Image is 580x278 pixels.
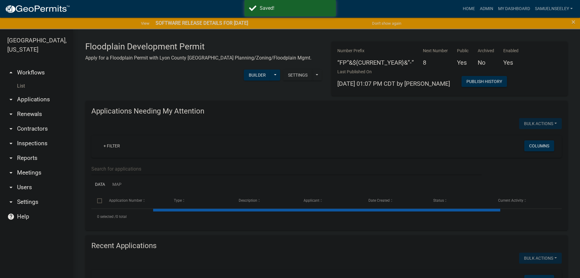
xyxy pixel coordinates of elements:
h3: Floodplain Development Permit [85,42,311,52]
a: View [139,18,152,28]
datatable-header-cell: Current Activity [492,193,557,208]
button: Close [571,18,575,26]
a: Data [91,175,109,194]
i: arrow_drop_down [7,96,15,103]
datatable-header-cell: Date Created [363,193,427,208]
span: Type [174,198,182,203]
datatable-header-cell: Status [427,193,492,208]
span: × [571,18,575,26]
button: Publish History [462,76,507,87]
a: My Dashboard [496,3,533,15]
p: Number Prefix [337,48,414,54]
a: Home [460,3,477,15]
i: arrow_drop_down [7,154,15,162]
i: arrow_drop_down [7,198,15,206]
button: Builder [244,70,271,81]
i: help [7,213,15,220]
h5: Yes [503,59,518,66]
i: arrow_drop_down [7,184,15,191]
button: Don't show again [370,18,404,28]
wm-modal-confirm: Workflow Publish History [462,79,507,84]
p: Enabled [503,48,518,54]
h5: Yes [457,59,469,66]
button: Bulk Actions [519,253,562,264]
p: Public [457,48,469,54]
button: Bulk Actions [519,118,562,129]
p: Apply for a Floodplain Permit with Lyon County [GEOGRAPHIC_DATA] Planning/Zoning/Floodplain Mgmt. [85,54,311,62]
h5: 8 [423,59,448,66]
div: Saved! [260,5,331,12]
datatable-header-cell: Application Number [103,193,168,208]
h5: No [478,59,494,66]
strong: SOFTWARE RELEASE DETAILS FOR [DATE] [156,20,248,26]
datatable-header-cell: Type [168,193,233,208]
span: Date Created [368,198,390,203]
span: Application Number [109,198,142,203]
a: Map [109,175,125,194]
p: Archived [478,48,494,54]
h4: Recent Applications [91,241,562,250]
h4: Applications Needing My Attention [91,107,562,116]
h5: “FP”&${CURRENT_YEAR}&”-” [337,59,414,66]
span: Current Activity [498,198,523,203]
div: 0 total [91,209,562,224]
span: 0 selected / [97,215,116,219]
button: Settings [283,70,312,81]
datatable-header-cell: Select [91,193,103,208]
span: [DATE] 01:07 PM CDT by [PERSON_NAME] [337,80,450,87]
input: Search for applications [91,163,482,175]
span: Applicant [304,198,319,203]
datatable-header-cell: Description [233,193,298,208]
a: SamuelNSeeley [533,3,575,15]
i: arrow_drop_down [7,140,15,147]
span: Description [239,198,257,203]
a: + Filter [99,140,125,151]
i: arrow_drop_down [7,169,15,176]
a: Admin [477,3,496,15]
span: Status [433,198,444,203]
datatable-header-cell: Applicant [298,193,363,208]
i: arrow_drop_up [7,69,15,76]
button: Columns [524,140,554,151]
i: arrow_drop_down [7,125,15,132]
p: Last Published On [337,69,450,75]
i: arrow_drop_down [7,110,15,118]
p: Next Number [423,48,448,54]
